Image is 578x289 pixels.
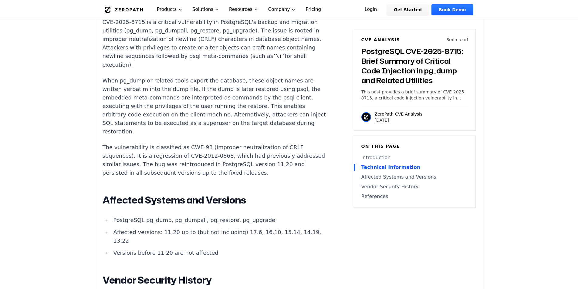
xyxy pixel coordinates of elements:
img: ZeroPath CVE Analysis [361,112,371,122]
p: [DATE] [375,117,423,123]
p: 8 min read [446,37,468,43]
code: \! [273,54,285,59]
h2: Affected Systems and Versions [103,194,328,206]
a: Book Demo [431,4,473,15]
p: This post provides a brief summary of CVE-2025-8715, a critical code injection vulnerability in P... [361,89,468,101]
p: The vulnerability is classified as CWE-93 (improper neutralization of CRLF sequences). It is a re... [103,143,328,177]
li: PostgreSQL pg_dump, pg_dumpall, pg_restore, pg_upgrade [111,216,328,224]
h2: Vendor Security History [103,274,328,286]
a: References [361,193,468,200]
p: When pg_dump or related tools export the database, these object names are written verbatim into t... [103,76,328,136]
li: Affected versions: 11.20 up to (but not including) 17.6, 16.10, 15.14, 14.19, 13.22 [111,228,328,245]
a: Login [357,4,384,15]
p: ZeroPath CVE Analysis [375,111,423,117]
a: Get Started [387,4,429,15]
a: Affected Systems and Versions [361,173,468,181]
a: Vendor Security History [361,183,468,190]
a: Introduction [361,154,468,161]
h6: CVE Analysis [361,37,400,43]
li: Versions before 11.20 are not affected [111,249,328,257]
p: CVE-2025-8715 is a critical vulnerability in PostgreSQL's backup and migration utilities (pg_dump... [103,18,328,69]
a: Technical Information [361,164,468,171]
h6: On this page [361,143,468,149]
h3: PostgreSQL CVE-2025-8715: Brief Summary of Critical Code Injection in pg_dump and Related Utilities [361,46,468,85]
